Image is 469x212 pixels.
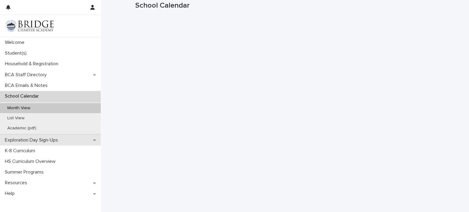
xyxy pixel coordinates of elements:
p: List View [2,116,29,121]
p: K-8 Curriculum [2,148,40,154]
p: Household & Registration [2,61,63,67]
p: Welcome [2,40,29,45]
img: V1C1m3IdTEidaUdm9Hs0 [5,20,54,32]
p: School Calendar [2,93,44,99]
p: Help [2,191,20,196]
p: School Calendar [135,1,432,10]
p: BCA Emails & Notes [2,83,53,88]
p: Month View [2,106,35,111]
p: Academic (pdf) [2,126,41,131]
p: HS Curriculum Overview [2,159,60,164]
p: Summer Programs [2,169,49,175]
p: Exploration Day Sign-Ups [2,137,63,143]
p: BCA Staff Directory [2,72,52,78]
p: Resources [2,180,32,186]
p: Student(s) [2,50,31,56]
